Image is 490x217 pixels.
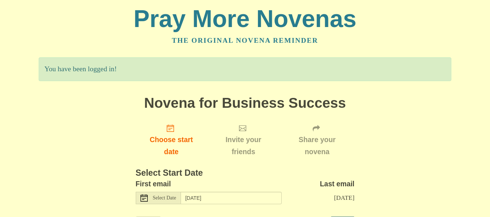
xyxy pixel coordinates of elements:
[136,178,171,190] label: First email
[136,95,355,111] h1: Novena for Business Success
[207,118,279,161] div: Click "Next" to confirm your start date first.
[280,118,355,161] div: Click "Next" to confirm your start date first.
[334,194,354,201] span: [DATE]
[287,134,347,158] span: Share your novena
[136,118,207,161] a: Choose start date
[136,168,355,178] h3: Select Start Date
[134,5,356,32] a: Pray More Novenas
[320,178,355,190] label: Last email
[153,195,176,201] span: Select Date
[143,134,200,158] span: Choose start date
[214,134,272,158] span: Invite your friends
[172,37,318,44] a: The original novena reminder
[39,57,451,81] p: You have been logged in!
